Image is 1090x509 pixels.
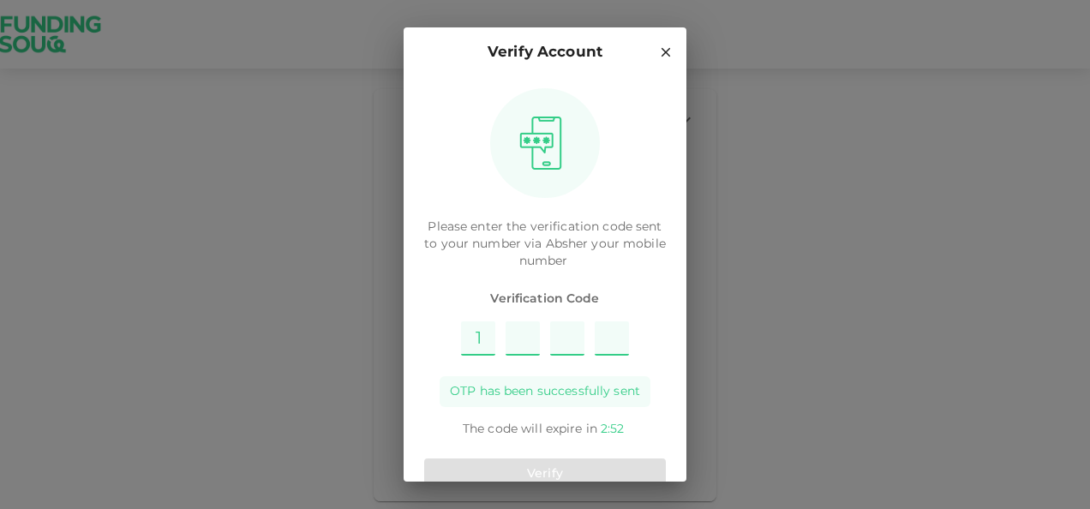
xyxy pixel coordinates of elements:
[506,321,540,356] input: Please enter OTP character 2
[550,321,584,356] input: Please enter OTP character 3
[424,290,666,308] span: Verification Code
[461,321,495,356] input: Please enter OTP character 1
[488,41,602,64] p: Verify Account
[450,383,640,400] span: OTP has been successfully sent
[513,116,568,171] img: otpImage
[519,238,666,267] span: your mobile number
[601,423,624,435] span: 2 : 52
[424,219,666,270] p: Please enter the verification code sent to your number via Absher
[463,423,597,435] span: The code will expire in
[595,321,629,356] input: Please enter OTP character 4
